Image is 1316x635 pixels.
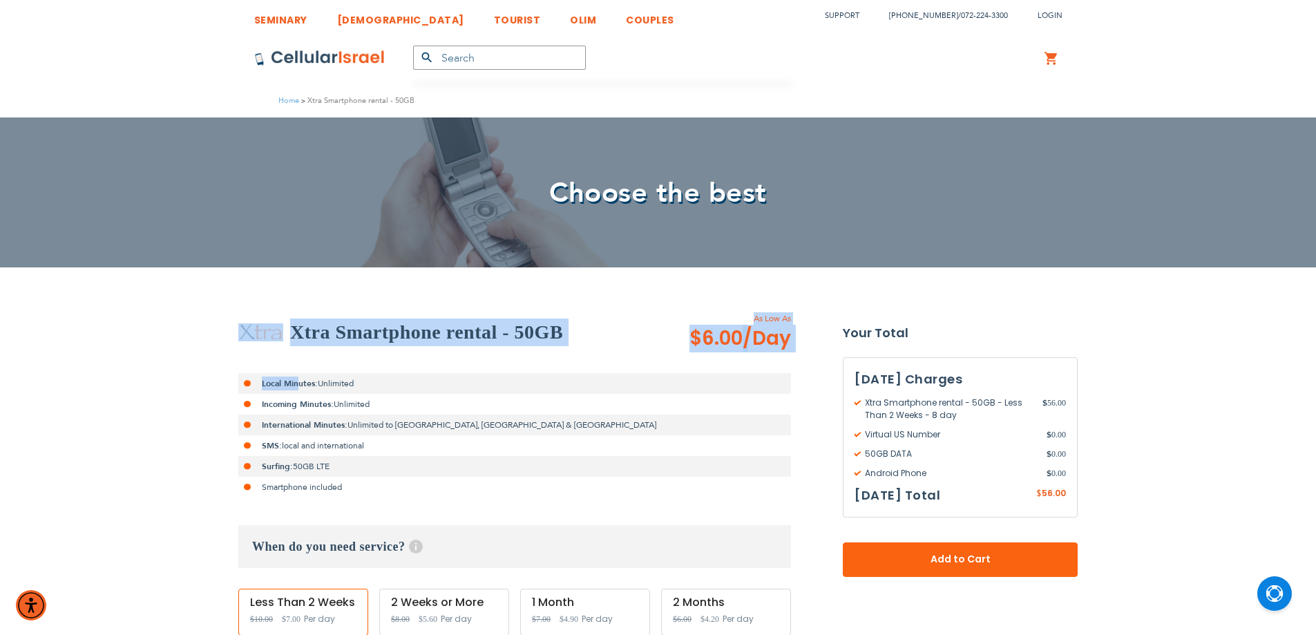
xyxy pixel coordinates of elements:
li: Unlimited to [GEOGRAPHIC_DATA], [GEOGRAPHIC_DATA] & [GEOGRAPHIC_DATA] [238,415,791,435]
span: $6.00 [689,325,791,352]
span: $5.60 [419,614,437,624]
h3: When do you need service? [238,525,791,568]
span: As Low As [652,312,791,325]
a: Support [825,10,859,21]
span: Per day [582,613,613,625]
strong: Incoming Minutes: [262,399,334,410]
span: $ [1047,428,1051,441]
span: $10.00 [250,614,273,624]
div: Less Than 2 Weeks [250,596,356,609]
span: Per day [723,613,754,625]
a: TOURIST [494,3,541,29]
div: 2 Weeks or More [391,596,497,609]
span: $7.00 [282,614,301,624]
li: / [875,6,1008,26]
span: 56.00 [1042,487,1066,499]
h3: [DATE] Total [855,485,940,506]
span: Xtra Smartphone rental - 50GB - Less Than 2 Weeks - 8 day [855,397,1042,421]
span: $7.00 [532,614,551,624]
span: Per day [304,613,335,625]
strong: International Minutes: [262,419,347,430]
span: 0.00 [1047,467,1066,480]
h3: [DATE] Charges [855,369,1066,390]
span: Add to Cart [888,552,1032,567]
strong: Local Minutes: [262,378,318,389]
span: /Day [743,325,791,352]
span: Per day [441,613,472,625]
li: local and international [238,435,791,456]
div: 2 Months [673,596,779,609]
h2: Xtra Smartphone rental - 50GB [290,319,563,346]
span: 0.00 [1047,448,1066,460]
span: Help [409,540,423,553]
a: [PHONE_NUMBER] [889,10,958,21]
a: SEMINARY [254,3,307,29]
li: Xtra Smartphone rental - 50GB [299,94,414,107]
li: Unlimited [238,373,791,394]
span: $ [1042,397,1047,409]
a: COUPLES [626,3,674,29]
strong: SMS: [262,440,282,451]
span: $8.00 [391,614,410,624]
a: [DEMOGRAPHIC_DATA] [337,3,464,29]
div: 1 Month [532,596,638,609]
input: Search [413,46,586,70]
span: Choose the best [549,174,767,212]
span: $4.90 [560,614,578,624]
strong: Surfing: [262,461,293,472]
span: $ [1047,467,1051,480]
li: Unlimited [238,394,791,415]
span: Android Phone [855,467,1047,480]
span: Login [1038,10,1062,21]
a: 072-224-3300 [961,10,1008,21]
span: 56.00 [1042,397,1066,421]
img: Cellular Israel Logo [254,50,385,66]
img: Xtra Smartphone rental - 50GB [238,323,283,341]
button: Add to Cart [843,542,1078,577]
span: 50GB DATA [855,448,1047,460]
a: OLIM [570,3,596,29]
span: 0.00 [1047,428,1066,441]
a: Home [278,95,299,106]
span: Virtual US Number [855,428,1047,441]
span: $6.00 [673,614,692,624]
li: 50GB LTE [238,456,791,477]
strong: Your Total [843,323,1078,343]
li: Smartphone included [238,477,791,497]
div: Accessibility Menu [16,590,46,620]
span: $ [1036,488,1042,500]
span: $ [1047,448,1051,460]
span: $4.20 [700,614,719,624]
